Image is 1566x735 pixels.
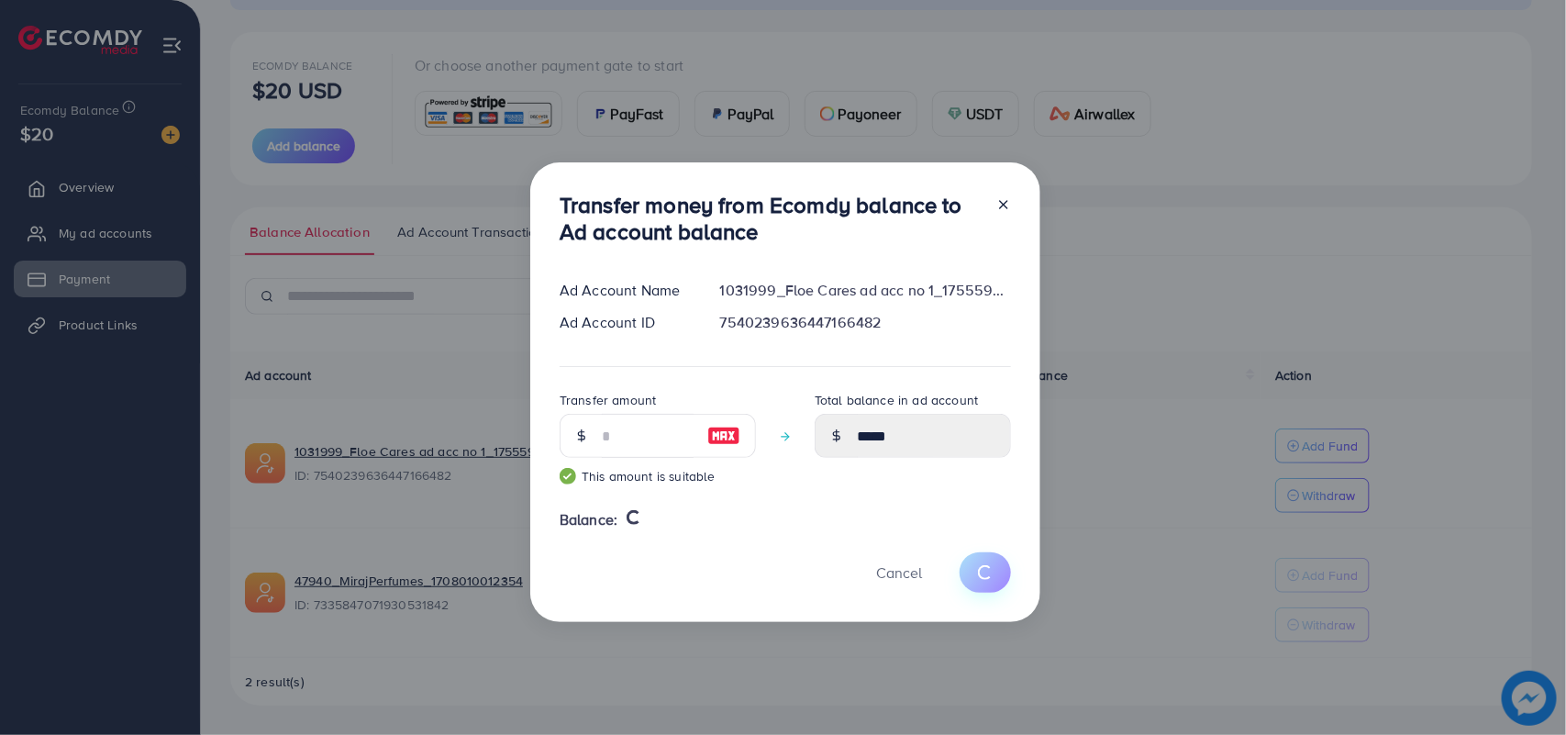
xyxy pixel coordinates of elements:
[705,280,1026,301] div: 1031999_Floe Cares ad acc no 1_1755598915786
[815,391,978,409] label: Total balance in ad account
[853,552,945,592] button: Cancel
[705,312,1026,333] div: 7540239636447166482
[560,391,656,409] label: Transfer amount
[876,562,922,583] span: Cancel
[545,312,705,333] div: Ad Account ID
[707,425,740,447] img: image
[560,468,576,484] img: guide
[560,467,756,485] small: This amount is suitable
[560,509,617,530] span: Balance:
[545,280,705,301] div: Ad Account Name
[560,192,982,245] h3: Transfer money from Ecomdy balance to Ad account balance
